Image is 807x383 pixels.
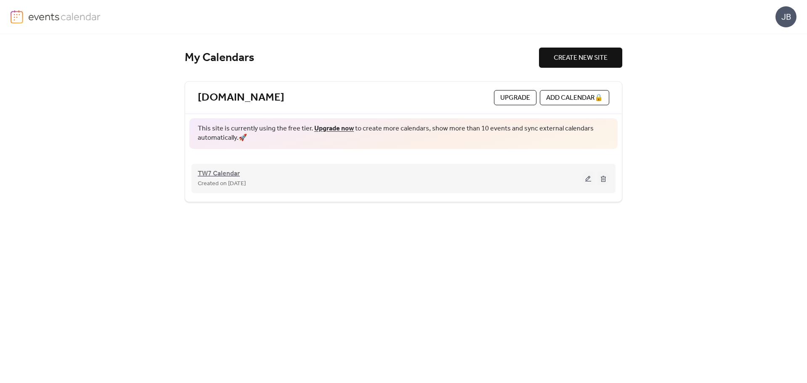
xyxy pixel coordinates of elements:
[494,90,536,105] button: Upgrade
[500,93,530,103] span: Upgrade
[314,122,354,135] a: Upgrade now
[198,171,240,176] a: TW7 Calendar
[198,91,284,105] a: [DOMAIN_NAME]
[539,48,622,68] button: CREATE NEW SITE
[554,53,608,63] span: CREATE NEW SITE
[11,10,23,24] img: logo
[198,179,246,189] span: Created on [DATE]
[198,169,240,179] span: TW7 Calendar
[185,51,539,65] div: My Calendars
[775,6,796,27] div: JB
[198,124,609,143] span: This site is currently using the free tier. to create more calendars, show more than 10 events an...
[28,10,101,23] img: logo-type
